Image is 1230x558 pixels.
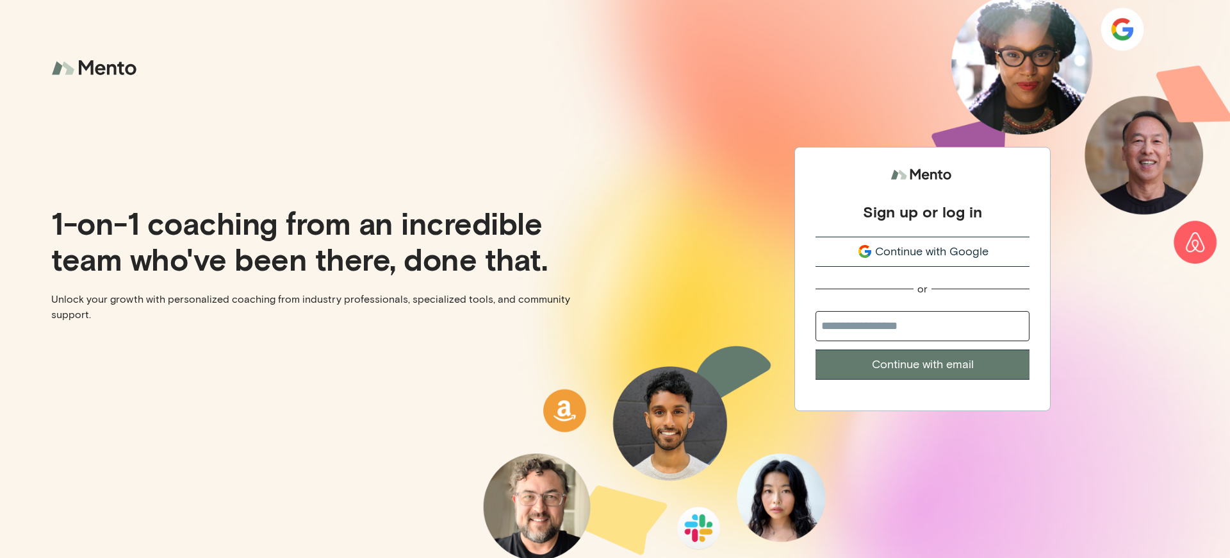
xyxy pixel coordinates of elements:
[890,163,955,187] img: logo.svg
[917,282,928,296] div: or
[863,202,982,221] div: Sign up or log in
[816,350,1029,380] button: Continue with email
[51,292,605,323] p: Unlock your growth with personalized coaching from industry professionals, specialized tools, and...
[875,243,988,260] span: Continue with Google
[51,205,605,276] p: 1-on-1 coaching from an incredible team who've been there, done that.
[816,237,1029,267] button: Continue with Google
[51,51,141,85] img: logo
